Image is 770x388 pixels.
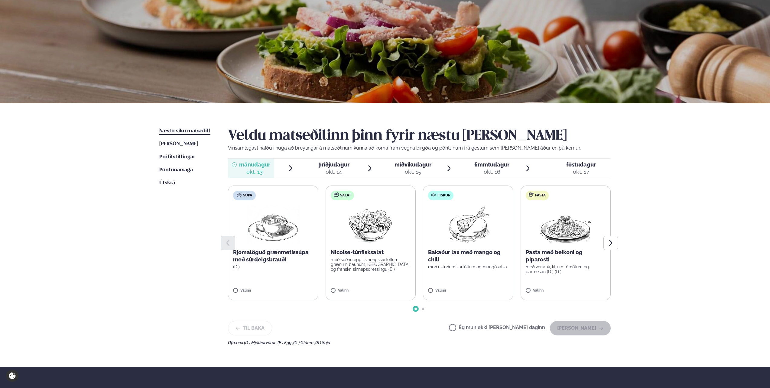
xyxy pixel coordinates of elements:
p: með ristuðum kartöflum og mangósalsa [428,264,508,269]
span: (E ) Egg , [278,340,293,345]
a: [PERSON_NAME] [159,141,198,148]
p: Pasta með beikoni og piparosti [526,249,606,263]
img: fish.svg [431,192,436,197]
div: okt. 13 [239,168,270,176]
img: Fish.png [441,205,495,244]
button: Next slide [603,236,618,250]
span: þriðjudagur [318,161,349,168]
span: [PERSON_NAME] [159,141,198,147]
span: Go to slide 1 [414,308,417,310]
button: Previous slide [221,236,235,250]
img: pasta.svg [529,192,534,197]
p: Vinsamlegast hafðu í huga að breytingar á matseðlinum kunna að koma fram vegna birgða og pöntunum... [228,144,611,152]
span: miðvikudagur [395,161,431,168]
span: Pöntunarsaga [159,167,193,173]
span: föstudagur [566,161,596,168]
p: (D ) [233,264,313,269]
span: Prófílstillingar [159,154,195,160]
h2: Veldu matseðilinn þinn fyrir næstu [PERSON_NAME] [228,128,611,144]
a: Útskrá [159,179,175,187]
button: [PERSON_NAME] [550,321,611,335]
div: okt. 17 [566,168,596,176]
span: Útskrá [159,180,175,186]
img: Salad.png [344,205,397,244]
a: Cookie settings [6,370,18,382]
p: Nicoise-túnfisksalat [331,249,411,256]
img: soup.svg [237,192,242,197]
p: Bakaður lax með mango og chilí [428,249,508,263]
a: Næstu viku matseðill [159,128,210,135]
span: Næstu viku matseðill [159,128,210,134]
button: Til baka [228,321,272,335]
div: okt. 14 [318,168,349,176]
div: okt. 16 [474,168,509,176]
span: fimmtudagur [474,161,509,168]
img: salad.svg [334,192,339,197]
span: (G ) Glúten , [293,340,315,345]
span: Súpa [243,193,252,198]
span: Go to slide 2 [422,308,424,310]
p: með soðnu eggi, sinnepskartöflum, grænum baunum, [GEOGRAPHIC_DATA] og franskri sinnepsdressingu (E ) [331,257,411,272]
a: Pöntunarsaga [159,167,193,174]
span: Salat [340,193,351,198]
a: Prófílstillingar [159,154,195,161]
span: mánudagur [239,161,270,168]
img: Spagetti.png [539,205,592,244]
span: (S ) Soja [315,340,330,345]
img: Soup.png [246,205,300,244]
span: (D ) Mjólkurvörur , [244,340,278,345]
p: með vorlauk, litlum tómötum og parmesan (D ) (G ) [526,264,606,274]
span: Fiskur [437,193,450,198]
p: Rjómalöguð grænmetissúpa með súrdeigsbrauði [233,249,313,263]
div: okt. 15 [395,168,431,176]
span: Pasta [535,193,546,198]
div: Ofnæmi: [228,340,611,345]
